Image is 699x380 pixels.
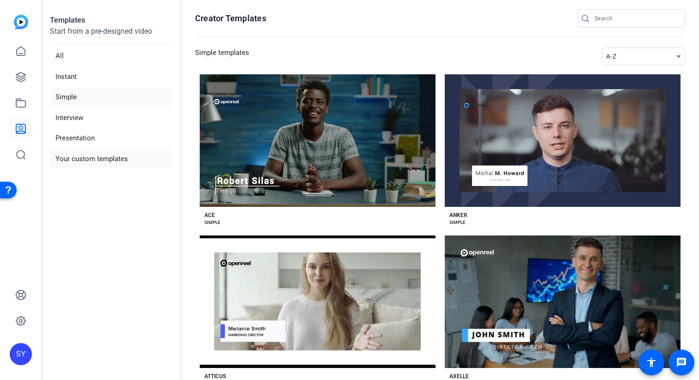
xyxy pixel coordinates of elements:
[50,16,85,24] strong: Templates
[50,26,173,45] p: Start from a pre-designed video
[200,74,435,207] button: Template image
[646,357,657,368] mat-icon: accessibility
[445,74,681,207] button: Template image
[50,129,173,148] li: Presentation
[195,48,249,65] h3: Simple templates
[50,150,173,169] li: Your custom templates
[595,13,678,24] input: Search
[50,47,173,66] li: All
[606,53,616,60] span: A-Z
[204,219,221,226] div: SIMPLE
[195,13,266,24] h1: Creator Templates
[449,373,469,380] div: AXELLE
[50,67,173,86] li: Instant
[449,219,466,226] div: SIMPLE
[445,235,681,368] button: Template image
[10,343,32,365] div: SY
[50,109,173,127] li: Interview
[200,235,435,368] button: Template image
[50,88,173,107] li: Simple
[204,373,226,380] div: ATTICUS
[204,211,215,219] div: ACE
[14,15,28,29] img: blue-gradient.svg
[449,211,467,219] div: ANKER
[676,357,687,368] mat-icon: message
